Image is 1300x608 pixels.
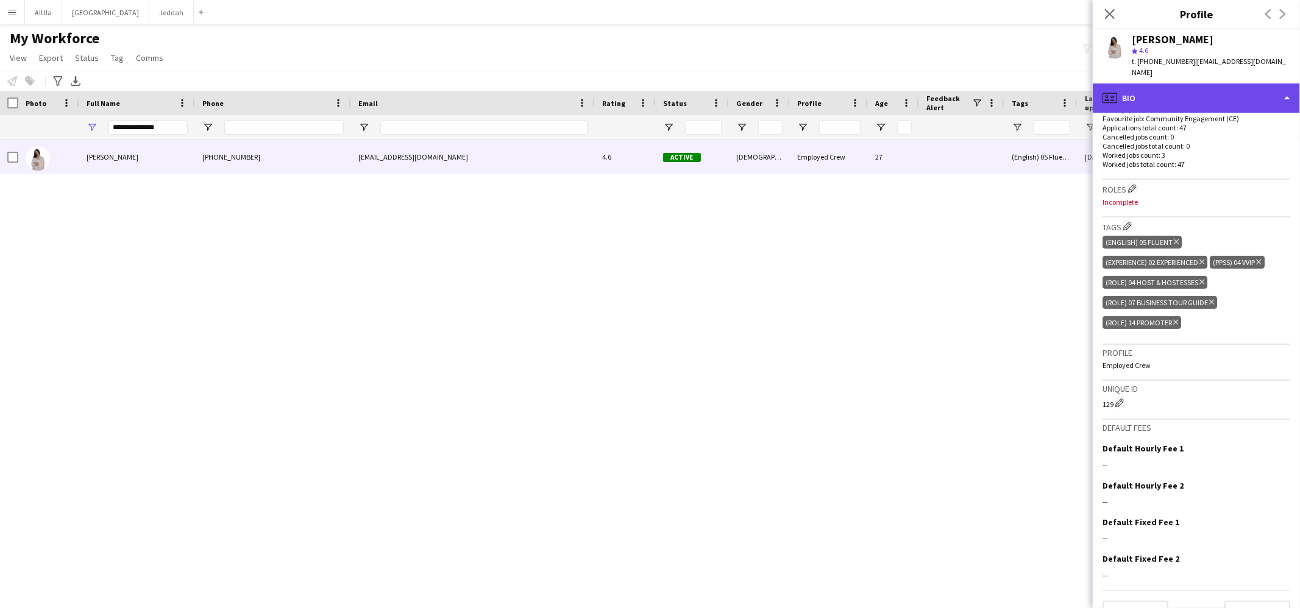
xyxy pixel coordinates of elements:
button: Open Filter Menu [358,122,369,133]
a: Export [34,50,68,66]
img: Shwikar Osamah [26,146,50,171]
div: 129 [1103,397,1290,409]
div: -- [1103,570,1290,581]
div: Bio [1093,83,1300,113]
span: My Workforce [10,29,99,48]
div: (Role) 07 Business Tour Guide [1103,296,1217,309]
div: -- [1103,532,1290,543]
button: Open Filter Menu [202,122,213,133]
div: (Role) 14 Promoter [1103,316,1181,329]
p: Worked jobs total count: 47 [1103,160,1290,169]
span: t. [PHONE_NUMBER] [1132,57,1195,66]
span: Tag [111,52,124,63]
h3: Default fees [1103,422,1290,433]
span: Profile [797,99,822,108]
div: Employed Crew [790,140,868,174]
button: Open Filter Menu [1085,122,1096,133]
button: Open Filter Menu [1012,122,1023,133]
input: Email Filter Input [380,120,588,135]
span: 4.6 [1139,46,1148,55]
p: Applications total count: 47 [1103,123,1290,132]
span: Age [875,99,888,108]
a: Status [70,50,104,66]
span: Status [75,52,99,63]
span: View [10,52,27,63]
div: -- [1103,459,1290,470]
p: Worked jobs count: 3 [1103,150,1290,160]
button: Jeddah [149,1,194,24]
button: AlUla [25,1,62,24]
button: Open Filter Menu [875,122,886,133]
div: (English) 05 Fluent , (Experience) 02 Experienced, (PPSS) 04 VVIP , (Role) 04 Host & Hostesses, (... [1004,140,1078,174]
a: View [5,50,32,66]
div: (Experience) 02 Experienced [1103,256,1207,269]
span: [PERSON_NAME] [87,152,138,161]
span: Tags [1012,99,1028,108]
div: [PERSON_NAME] [1132,34,1213,45]
span: Feedback Alert [926,94,971,112]
p: Incomplete [1103,197,1290,207]
input: Profile Filter Input [819,120,861,135]
div: [PHONE_NUMBER] [195,140,351,174]
button: Open Filter Menu [736,122,747,133]
span: Comms [136,52,163,63]
h3: Default Hourly Fee 1 [1103,443,1184,454]
input: Status Filter Input [685,120,722,135]
h3: Default Hourly Fee 2 [1103,480,1184,491]
h3: Unique ID [1103,383,1290,394]
button: Open Filter Menu [797,122,808,133]
h3: Profile [1103,347,1290,358]
h3: Default Fixed Fee 1 [1103,517,1179,528]
span: | [EMAIL_ADDRESS][DOMAIN_NAME] [1132,57,1286,77]
div: [DATE] 2:55pm [1078,140,1169,174]
span: Export [39,52,63,63]
div: (Role) 04 Host & Hostesses [1103,276,1207,289]
span: Last status update [1085,94,1147,112]
h3: Tags [1103,220,1290,233]
span: Status [663,99,687,108]
button: Open Filter Menu [663,122,674,133]
p: Employed Crew [1103,361,1290,370]
div: (English) 05 Fluent [1103,236,1182,249]
a: Tag [106,50,129,66]
app-action-btn: Export XLSX [68,74,83,88]
span: Phone [202,99,224,108]
button: [GEOGRAPHIC_DATA] [62,1,149,24]
div: -- [1103,496,1290,507]
div: [DEMOGRAPHIC_DATA] [729,140,790,174]
input: Gender Filter Input [758,120,783,135]
span: Full Name [87,99,120,108]
span: Rating [602,99,625,108]
p: Favourite job: Community Engagement (CE) [1103,114,1290,123]
span: Email [358,99,378,108]
h3: Roles [1103,182,1290,195]
span: Gender [736,99,762,108]
h3: Default Fixed Fee 2 [1103,553,1179,564]
div: (PPSS) 04 VVIP [1210,256,1264,269]
div: 4.6 [595,140,656,174]
span: Photo [26,99,46,108]
div: 27 [868,140,919,174]
h3: Profile [1093,6,1300,22]
a: Comms [131,50,168,66]
button: Open Filter Menu [87,122,98,133]
span: Active [663,153,701,162]
input: Phone Filter Input [224,120,344,135]
input: Tags Filter Input [1034,120,1070,135]
div: [EMAIL_ADDRESS][DOMAIN_NAME] [351,140,595,174]
p: Cancelled jobs count: 0 [1103,132,1290,141]
p: Cancelled jobs total count: 0 [1103,141,1290,150]
app-action-btn: Advanced filters [51,74,65,88]
input: Age Filter Input [897,120,912,135]
input: Full Name Filter Input [108,120,188,135]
